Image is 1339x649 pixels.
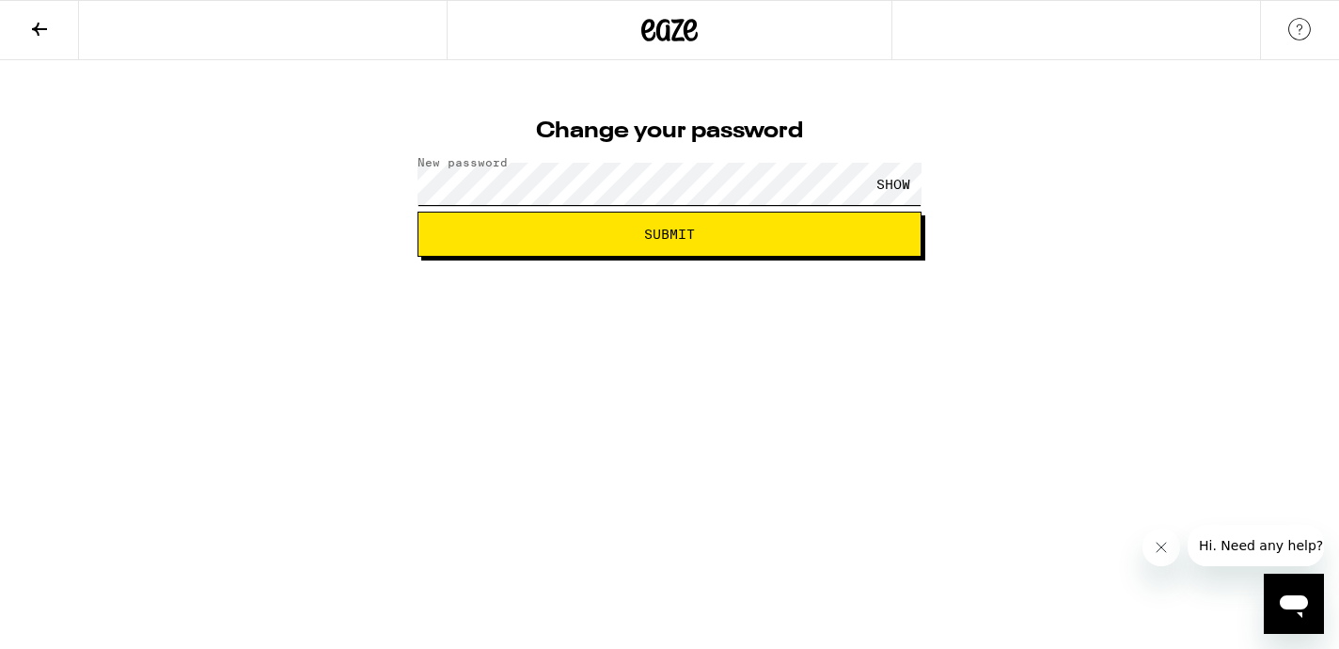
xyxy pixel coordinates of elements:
[1142,529,1180,566] iframe: Close message
[417,212,922,257] button: Submit
[417,156,508,168] label: New password
[1264,574,1324,634] iframe: Button to launch messaging window
[417,120,922,143] h1: Change your password
[644,228,695,241] span: Submit
[865,163,922,205] div: SHOW
[1188,525,1324,566] iframe: Message from company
